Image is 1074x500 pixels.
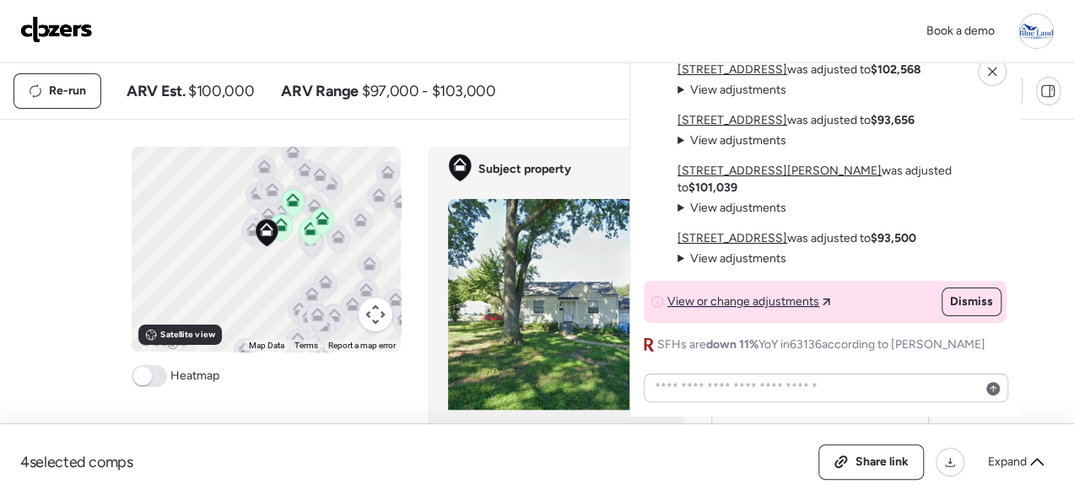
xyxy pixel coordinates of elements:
span: Dismiss [950,293,993,310]
a: View or change adjustments [667,293,830,310]
span: SFHs are YoY in 63136 according to [PERSON_NAME] [657,336,985,353]
span: Heatmap [170,368,219,384]
a: [STREET_ADDRESS] [677,231,787,245]
strong: $102,568 [871,62,921,77]
a: Open this area in Google Maps (opens a new window) [136,330,192,352]
summary: View adjustments [677,200,786,217]
span: View adjustments [690,251,786,266]
a: [STREET_ADDRESS] [677,62,787,77]
a: [STREET_ADDRESS] [677,113,787,127]
span: ARV Range [281,81,359,101]
span: $97,000 - $103,000 [362,81,496,101]
p: was adjusted to [677,62,921,78]
span: 4 selected comps [20,452,133,472]
p: was adjusted to [677,163,1007,196]
strong: $93,500 [871,231,916,245]
span: Share link [855,454,909,470]
a: Report a map error [328,341,396,350]
button: Map Data [249,340,284,352]
strong: $93,656 [871,113,915,127]
a: Terms (opens in new tab) [294,341,318,350]
span: Book a demo [926,24,995,38]
img: Google [136,330,192,352]
span: Expand [988,454,1027,470]
span: down 11% [706,337,758,352]
span: View adjustments [690,133,786,148]
img: Logo [20,16,93,43]
span: $100,000 [188,81,254,101]
p: was adjusted to [677,230,916,247]
span: ARV Est. [127,81,185,101]
strong: $101,039 [688,180,737,195]
button: Map camera controls [359,298,392,331]
span: View or change adjustments [667,293,819,310]
summary: View adjustments [677,82,786,99]
a: [STREET_ADDRESS][PERSON_NAME] [677,164,882,178]
summary: View adjustments [677,250,786,267]
span: Satellite view [160,328,214,341]
p: was adjusted to [677,112,915,129]
span: Subject property [478,161,571,178]
summary: View adjustments [677,132,786,149]
span: Re-run [49,83,86,99]
span: View adjustments [690,83,786,97]
span: View adjustments [690,201,786,215]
